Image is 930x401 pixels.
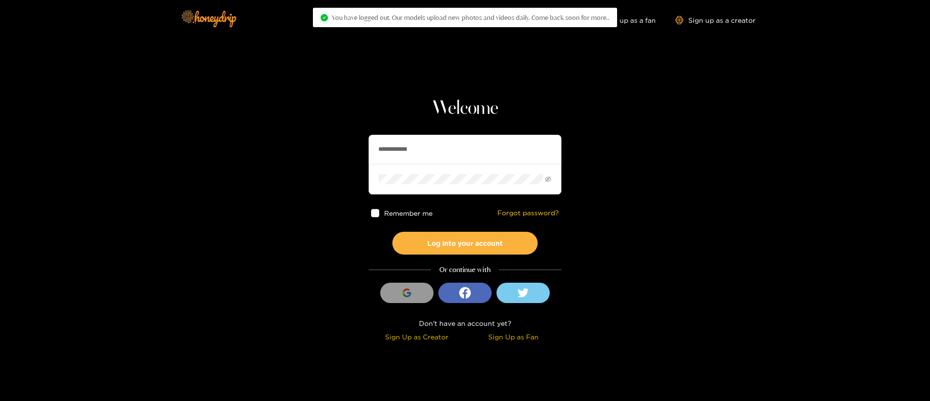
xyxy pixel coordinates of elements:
span: Remember me [384,209,433,217]
button: Log into your account [392,232,538,255]
span: check-circle [321,14,328,21]
a: Sign up as a fan [589,16,656,24]
h1: Welcome [369,97,561,120]
div: Sign Up as Creator [371,331,463,342]
div: Don't have an account yet? [369,318,561,329]
a: Forgot password? [497,209,559,217]
span: eye-invisible [545,176,551,182]
div: Sign Up as Fan [467,331,559,342]
span: You have logged out. Our models upload new photos and videos daily. Come back soon for more.. [332,14,609,21]
a: Sign up as a creator [675,16,756,24]
div: Or continue with [369,264,561,275]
